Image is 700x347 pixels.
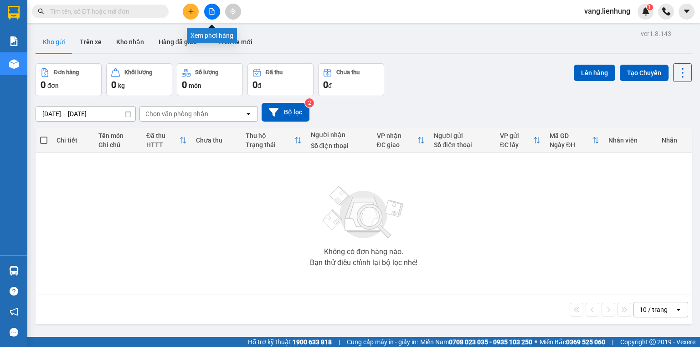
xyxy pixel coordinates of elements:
div: VP gửi [500,132,533,139]
div: Đơn hàng [54,69,79,76]
div: Nhãn [662,137,687,144]
div: ĐC giao [377,141,418,148]
div: HTTT [146,141,180,148]
div: Số lượng [195,69,218,76]
span: đ [328,82,332,89]
span: 0 [323,79,328,90]
div: Xem phơi hàng [187,28,237,43]
div: Chọn văn phòng nhận [145,109,208,118]
div: Người gửi [434,132,491,139]
span: món [189,82,201,89]
div: Chưa thu [336,69,360,76]
span: đ [257,82,261,89]
button: Đơn hàng0đơn [36,63,102,96]
strong: 0369 525 060 [566,338,605,346]
th: Toggle SortBy [495,128,545,153]
input: Select a date range. [36,107,135,121]
span: 1 [648,4,651,10]
th: Toggle SortBy [142,128,191,153]
div: ĐC lấy [500,141,533,148]
div: Nhân viên [608,137,653,144]
div: Ghi chú [98,141,137,148]
button: Hàng đã giao [151,31,204,53]
button: Số lượng0món [177,63,243,96]
strong: 0708 023 035 - 0935 103 250 [449,338,532,346]
span: vang.lienhung [577,5,638,17]
button: Tạo Chuyến [620,65,669,81]
span: kg [118,82,125,89]
button: plus [183,4,199,20]
span: question-circle [10,287,18,296]
div: Số điện thoại [434,141,491,148]
img: svg+xml;base64,PHN2ZyBjbGFzcz0ibGlzdC1wbHVnX19zdmciIHhtbG5zPSJodHRwOi8vd3d3LnczLm9yZy8yMDAwL3N2Zy... [318,181,409,245]
img: logo-vxr [8,6,20,20]
span: notification [10,307,18,316]
div: Đã thu [266,69,283,76]
div: VP nhận [377,132,418,139]
div: Ngày ĐH [550,141,592,148]
span: Cung cấp máy in - giấy in: [347,337,418,347]
div: Mã GD [550,132,592,139]
span: | [339,337,340,347]
button: Đã thu0đ [247,63,314,96]
span: đơn [47,82,59,89]
span: Hỗ trợ kỹ thuật: [248,337,332,347]
span: Miền Bắc [540,337,605,347]
span: file-add [209,8,215,15]
span: ⚪️ [535,340,537,344]
img: icon-new-feature [642,7,650,15]
span: plus [188,8,194,15]
img: warehouse-icon [9,59,19,69]
button: Chưa thu0đ [318,63,384,96]
button: Lên hàng [574,65,615,81]
span: | [612,337,613,347]
button: Kho nhận [109,31,151,53]
div: Người nhận [311,131,368,138]
div: Tên món [98,132,137,139]
div: Chưa thu [196,137,237,144]
span: 0 [41,79,46,90]
input: Tìm tên, số ĐT hoặc mã đơn [50,6,158,16]
button: Trên xe [72,31,109,53]
sup: 2 [305,98,314,107]
th: Toggle SortBy [372,128,430,153]
span: 0 [252,79,257,90]
button: Bộ lọc [262,103,309,122]
div: Không có đơn hàng nào. [324,248,403,255]
div: Đã thu [146,132,180,139]
button: caret-down [679,4,695,20]
div: ver 1.8.143 [641,29,671,39]
button: file-add [204,4,220,20]
th: Toggle SortBy [241,128,306,153]
button: aim [225,4,241,20]
span: aim [230,8,236,15]
div: Khối lượng [124,69,152,76]
span: 0 [182,79,187,90]
span: 0 [111,79,116,90]
div: Số điện thoại [311,142,368,149]
img: warehouse-icon [9,266,19,276]
span: message [10,328,18,337]
div: 10 / trang [639,305,668,314]
img: phone-icon [662,7,670,15]
span: copyright [649,339,656,345]
div: Chi tiết [57,137,89,144]
span: Miền Nam [420,337,532,347]
svg: open [245,110,252,117]
img: solution-icon [9,36,19,46]
button: Khối lượng0kg [106,63,172,96]
span: search [38,8,44,15]
div: Bạn thử điều chỉnh lại bộ lọc nhé! [310,259,417,266]
button: Kho gửi [36,31,72,53]
svg: open [675,306,682,313]
th: Toggle SortBy [545,128,604,153]
sup: 1 [647,4,653,10]
div: Thu hộ [246,132,294,139]
strong: 1900 633 818 [293,338,332,346]
div: Trạng thái [246,141,294,148]
span: caret-down [683,7,691,15]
